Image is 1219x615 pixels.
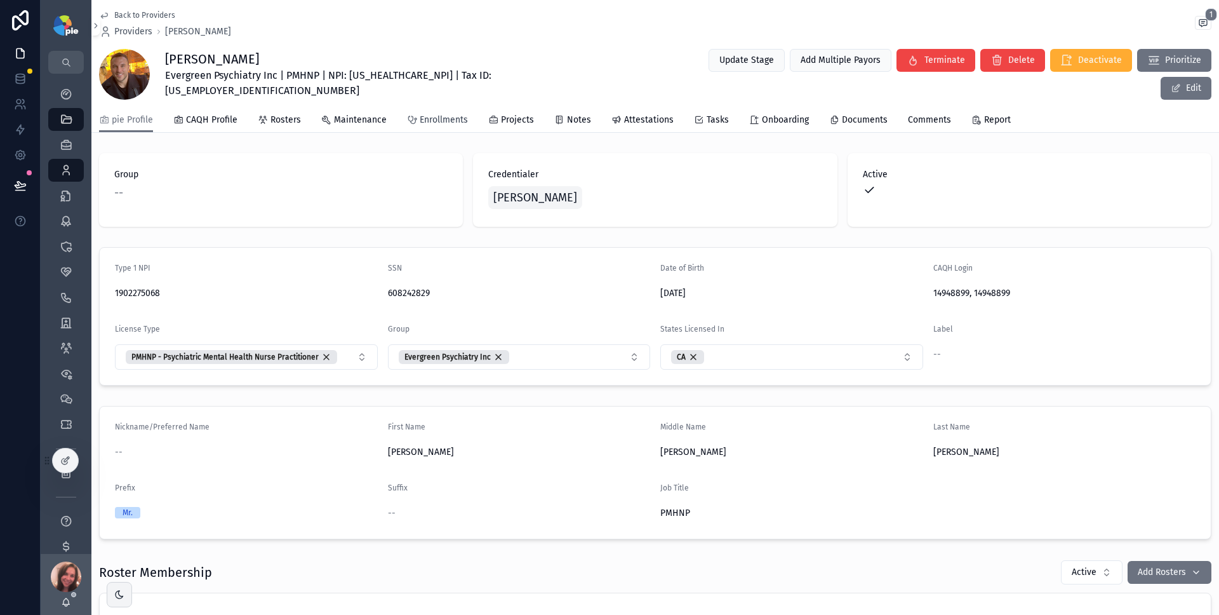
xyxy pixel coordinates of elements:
span: pie Profile [112,114,153,126]
button: Deactivate [1050,49,1132,72]
span: PMHNP - Psychiatric Mental Health Nurse Practitioner [131,352,319,362]
a: Report [971,109,1011,134]
span: Prioritize [1165,54,1201,67]
span: Job Title [660,483,689,492]
span: Rosters [270,114,301,126]
span: Enrollments [420,114,468,126]
span: Tasks [707,114,729,126]
span: Onboarding [762,114,809,126]
span: Providers [114,25,152,38]
span: 608242829 [388,287,651,300]
div: Mr. [123,507,133,518]
button: Edit [1161,77,1211,100]
span: 14948899, 14948899 [933,287,1196,300]
span: Nickname/Preferred Name [115,422,210,431]
span: License Type [115,325,160,334]
span: [PERSON_NAME] [493,189,577,206]
button: Select Button [115,344,378,370]
span: Suffix [388,483,408,492]
span: Update Stage [719,54,774,67]
div: scrollable content [41,74,91,554]
span: Active [863,168,1196,181]
span: Last Name [933,422,970,431]
span: -- [114,184,123,201]
button: 1 [1195,16,1211,32]
span: Add Multiple Payors [801,54,881,67]
button: Update Stage [709,49,785,72]
span: Evergreen Psychiatry Inc [404,352,491,362]
button: Add Rosters [1128,561,1211,584]
span: Terminate [924,54,965,67]
button: Add Multiple Payors [790,49,891,72]
button: Unselect 42 [399,350,509,364]
a: Comments [908,109,951,134]
button: Select Button [660,344,923,370]
span: -- [933,348,941,361]
span: Notes [567,114,591,126]
a: Onboarding [749,109,809,134]
button: Select Button [1061,560,1122,585]
span: CAQH Profile [186,114,237,126]
span: Maintenance [334,114,387,126]
span: -- [388,507,396,520]
span: Group [388,325,410,334]
span: -- [115,446,123,459]
span: Deactivate [1078,54,1122,67]
span: Active [1072,566,1096,579]
span: Prefix [115,483,135,492]
span: Attestations [624,114,674,126]
a: Providers [99,25,152,38]
a: Notes [554,109,591,134]
span: Evergreen Psychiatry Inc | PMHNP | NPI: [US_HEALTHCARE_NPI] | Tax ID: [US_EMPLOYER_IDENTIFICATION... [165,68,666,98]
a: Rosters [258,109,301,134]
span: Report [984,114,1011,126]
a: CAQH Profile [173,109,237,134]
span: First Name [388,422,425,431]
button: Unselect 20 [671,350,704,364]
span: Delete [1008,54,1035,67]
span: Label [933,325,953,334]
span: Back to Providers [114,10,175,20]
span: Middle Name [660,422,706,431]
span: Comments [908,114,951,126]
span: Date of Birth [660,264,704,273]
h1: [PERSON_NAME] [165,50,666,68]
a: Documents [829,109,888,134]
span: Group [114,168,448,181]
span: [PERSON_NAME] [388,446,651,459]
span: Type 1 NPI [115,264,150,273]
span: [PERSON_NAME] [660,446,923,459]
button: Select Button [388,344,651,370]
button: Prioritize [1137,49,1211,72]
h1: Roster Membership [99,564,212,581]
span: PMHNP [660,507,923,520]
img: App logo [53,15,78,36]
span: CAQH Login [933,264,973,273]
a: Enrollments [407,109,468,134]
button: Unselect 13 [126,350,337,364]
span: [DATE] [660,287,923,300]
span: SSN [388,264,402,273]
button: Delete [980,49,1045,72]
a: pie Profile [99,109,153,133]
span: Credentialer [488,168,822,181]
span: 1 [1205,8,1217,21]
span: States Licensed In [660,325,724,334]
span: Projects [501,114,534,126]
button: Terminate [896,49,975,72]
a: Projects [488,109,534,134]
span: Documents [842,114,888,126]
a: [PERSON_NAME] [165,25,231,38]
span: Add Rosters [1138,566,1186,579]
a: Attestations [611,109,674,134]
span: 1902275068 [115,287,378,300]
a: Back to Providers [99,10,175,20]
span: CA [677,352,686,362]
a: Tasks [694,109,729,134]
a: Maintenance [321,109,387,134]
span: [PERSON_NAME] [933,446,1196,459]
